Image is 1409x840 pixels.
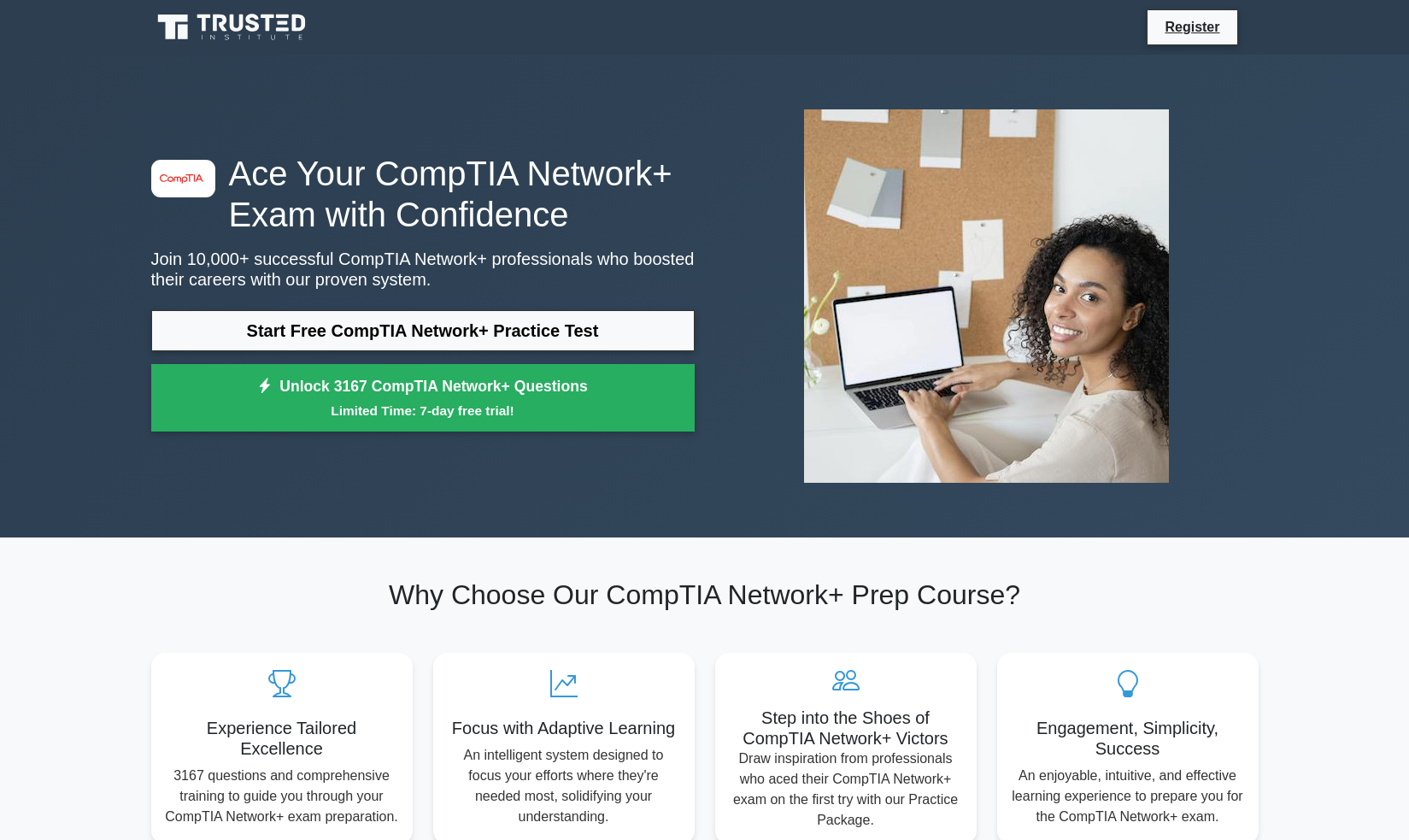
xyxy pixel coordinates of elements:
a: Register [1154,16,1230,38]
p: An enjoyable, intuitive, and effective learning experience to prepare you for the CompTIA Network... [1011,766,1245,827]
h5: Focus with Adaptive Learning [447,718,681,738]
h5: Step into the Shoes of CompTIA Network+ Victors [729,708,963,749]
small: Limited Time: 7-day free trial! [173,401,673,420]
a: Start Free CompTIA Network+ Practice Test [151,310,695,351]
p: An intelligent system designed to focus your efforts where they're needed most, solidifying your ... [447,745,681,827]
a: Unlock 3167 CompTIA Network+ QuestionsLimited Time: 7-day free trial! [151,364,695,432]
h1: Ace Your CompTIA Network+ Exam with Confidence [151,153,695,235]
p: 3167 questions and comprehensive training to guide you through your CompTIA Network+ exam prepara... [165,766,399,827]
h5: Engagement, Simplicity, Success [1011,718,1245,759]
p: Draw inspiration from professionals who aced their CompTIA Network+ exam on the first try with ou... [729,749,963,831]
h2: Why Choose Our CompTIA Network+ Prep Course? [151,579,1259,611]
p: Join 10,000+ successful CompTIA Network+ professionals who boosted their careers with our proven ... [151,249,695,290]
h5: Experience Tailored Excellence [165,718,399,759]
